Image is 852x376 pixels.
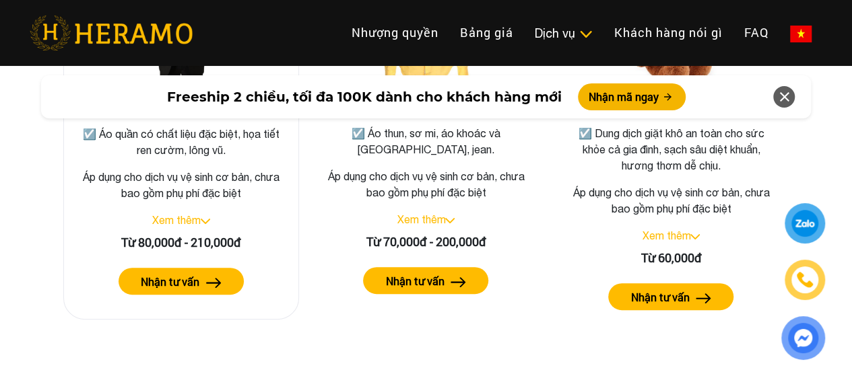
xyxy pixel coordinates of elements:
[790,26,812,42] img: vn-flag.png
[75,233,288,252] div: Từ 80,000đ - 210,000đ
[733,18,779,47] a: FAQ
[30,15,193,50] img: heramo-logo.png
[449,18,524,47] a: Bảng giá
[642,229,690,241] a: Xem thêm
[206,278,222,288] img: arrow
[201,219,210,224] img: arrow_down.svg
[445,218,455,223] img: arrow_down.svg
[564,184,778,217] p: Áp dụng cho dịch vụ vệ sinh cơ bản, chưa bao gồm phụ phí đặc biệt
[690,234,700,239] img: arrow_down.svg
[152,214,201,226] a: Xem thêm
[363,267,488,294] button: Nhận tư vấn
[319,233,533,251] div: Từ 70,000đ - 200,000đ
[75,268,288,295] a: Nhận tư vấn arrow
[319,168,533,200] p: Áp dụng cho dịch vụ vệ sinh cơ bản, chưa bao gồm phụ phí đặc biệt
[451,277,466,287] img: arrow
[566,125,775,174] p: ☑️ Dung dịch giặt khô an toàn cho sức khỏe cả gia đình, sạch sâu diệt khuẩn, hương thơm dễ chịu.
[75,169,288,201] p: Áp dụng cho dịch vụ vệ sinh cơ bản, chưa bao gồm phụ phí đặc biệt
[535,24,593,42] div: Dịch vụ
[578,83,686,110] button: Nhận mã ngay
[141,274,199,290] label: Nhận tư vấn
[603,18,733,47] a: Khách hàng nói gì
[385,273,444,289] label: Nhận tư vấn
[167,87,562,107] span: Freeship 2 chiều, tối đa 100K dành cho khách hàng mới
[579,28,593,41] img: subToggleIcon
[119,268,244,295] button: Nhận tư vấn
[397,213,445,225] a: Xem thêm
[341,18,449,47] a: Nhượng quyền
[795,270,814,289] img: phone-icon
[787,262,823,298] a: phone-icon
[608,283,733,310] button: Nhận tư vấn
[630,289,689,305] label: Nhận tư vấn
[564,283,778,310] a: Nhận tư vấn arrow
[564,249,778,267] div: Từ 60,000đ
[77,126,285,158] p: ☑️ Áo quần có chất liệu đặc biệt, họa tiết ren cườm, lông vũ.
[319,267,533,294] a: Nhận tư vấn arrow
[322,125,531,157] p: ☑️ Áo thun, sơ mi, áo khoác và [GEOGRAPHIC_DATA], jean.
[696,293,711,303] img: arrow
